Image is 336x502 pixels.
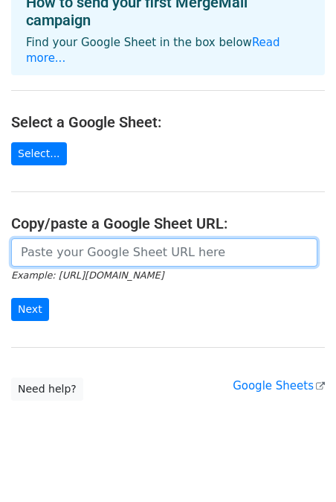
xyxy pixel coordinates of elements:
small: Example: [URL][DOMAIN_NAME] [11,270,164,281]
h4: Select a Google Sheet: [11,113,325,131]
a: Read more... [26,36,280,65]
a: Google Sheets [233,379,325,393]
a: Need help? [11,378,83,401]
input: Paste your Google Sheet URL here [11,238,317,267]
iframe: Chat Widget [262,430,336,502]
h4: Copy/paste a Google Sheet URL: [11,215,325,232]
p: Find your Google Sheet in the box below [26,35,310,66]
input: Next [11,298,49,321]
a: Select... [11,142,67,165]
